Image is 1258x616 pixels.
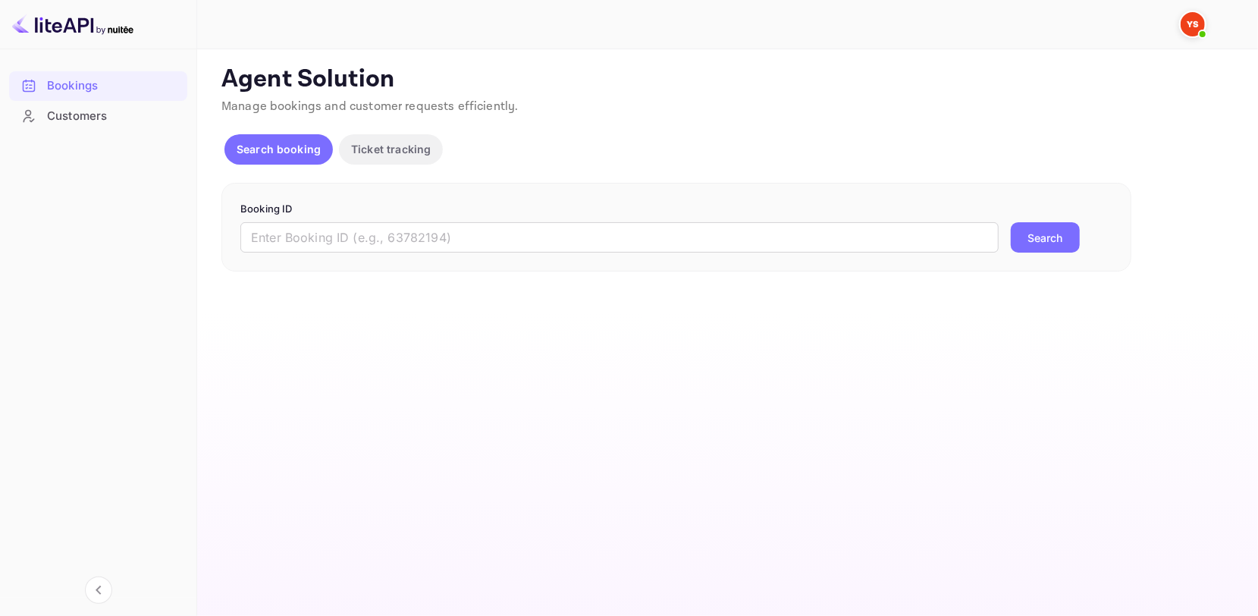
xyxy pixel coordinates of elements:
[9,71,187,101] div: Bookings
[221,64,1231,95] p: Agent Solution
[240,222,999,253] input: Enter Booking ID (e.g., 63782194)
[12,12,133,36] img: LiteAPI logo
[9,102,187,131] div: Customers
[1181,12,1205,36] img: Yandex Support
[9,102,187,130] a: Customers
[221,99,519,115] span: Manage bookings and customer requests efficiently.
[351,141,431,157] p: Ticket tracking
[237,141,321,157] p: Search booking
[47,77,180,95] div: Bookings
[240,202,1112,217] p: Booking ID
[85,577,112,604] button: Collapse navigation
[1011,222,1080,253] button: Search
[9,71,187,99] a: Bookings
[47,108,180,125] div: Customers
